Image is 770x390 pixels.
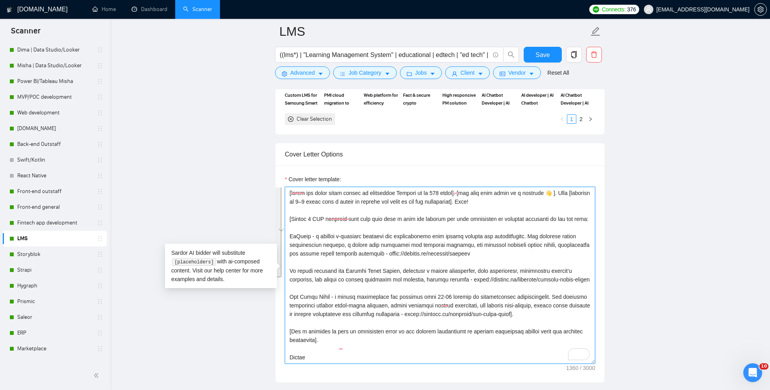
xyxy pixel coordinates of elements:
a: Prismic [17,294,92,309]
span: holder [97,267,103,273]
li: Previous Page [557,114,567,124]
a: Back-end Outstaff [17,136,92,152]
button: settingAdvancedcaret-down [275,66,330,79]
a: help center [214,267,241,274]
input: Search Freelance Jobs... [280,50,489,60]
span: Web platform for efficiency monitoring [364,91,398,107]
div: Clear Selection [297,115,332,123]
span: holder [97,173,103,179]
a: Saleor [17,309,92,325]
span: Vendor [508,68,526,77]
span: user [452,71,457,77]
span: Jobs [415,68,427,77]
input: Scanner name... [279,22,589,41]
span: holder [97,314,103,320]
a: Dima | Data Studio/Looker [17,42,92,58]
span: holder [97,125,103,132]
code: [placeholders] [172,258,216,266]
span: holder [97,220,103,226]
span: holder [97,110,103,116]
span: 10 [759,363,768,370]
button: folderJobscaret-down [400,66,442,79]
span: holder [97,204,103,210]
span: right [588,117,593,121]
a: searchScanner [183,6,212,13]
span: search [504,51,519,58]
span: holder [97,346,103,352]
a: dashboardDashboard [132,6,167,13]
span: Scanner [5,25,47,42]
button: right [586,114,595,124]
span: AI Chatbot Developer | AI developer for personal assistant web app [482,91,516,107]
a: ERP [17,325,92,341]
li: 2 [576,114,586,124]
span: holder [97,251,103,258]
a: Storyblok [17,247,92,262]
span: user [646,7,651,12]
textarea: To enrich screen reader interactions, please activate Accessibility in Grammarly extension settings [285,187,595,364]
button: barsJob Categorycaret-down [333,66,396,79]
button: copy [566,47,582,63]
span: holder [97,235,103,242]
li: Next Page [586,114,595,124]
span: Advanced [290,68,315,77]
button: left [557,114,567,124]
a: Hygraph [17,278,92,294]
span: PMI cloud migration to AWS [324,91,359,107]
span: left [560,117,565,121]
button: search [503,47,519,63]
span: folder [407,71,412,77]
iframe: Intercom live chat [743,363,762,382]
span: Save [535,50,550,60]
button: userClientcaret-down [445,66,490,79]
img: upwork-logo.png [593,6,599,13]
a: MVP/POC development [17,89,92,105]
a: Payload [17,357,92,372]
span: holder [97,283,103,289]
a: [DOMAIN_NAME] [17,121,92,136]
a: LMS [17,231,92,247]
span: bars [340,71,345,77]
span: edit [590,26,601,37]
span: info-circle [493,52,498,57]
a: Misha | Data Studio/Looker [17,58,92,74]
a: Marketplace [17,341,92,357]
a: setting [754,6,767,13]
button: idcardVendorcaret-down [493,66,541,79]
span: Custom LMS for Samsung Smart School [285,91,319,107]
button: Save [524,47,562,63]
span: holder [97,330,103,336]
a: Reset All [547,68,569,77]
a: 2 [577,115,585,123]
a: Swift/Kotlin [17,152,92,168]
span: Fast & secure crypto investment tool [403,91,438,107]
span: Client [460,68,475,77]
span: AI Chatbot Developer | AI developer | app for whitening teeth [561,91,595,107]
span: holder [97,157,103,163]
a: Fintech app development [17,215,92,231]
button: delete [586,47,602,63]
span: holder [97,78,103,85]
span: caret-down [318,71,323,77]
span: close-circle [288,116,293,122]
span: copy [566,51,581,58]
span: holder [97,298,103,305]
div: Sardor AI bidder will substitute with ai-composed content. Visit our for more examples and details. [165,244,277,288]
span: High responsive PM solution [442,91,477,107]
span: setting [282,71,287,77]
a: Power BI/Tableau Misha [17,74,92,89]
span: holder [97,141,103,147]
span: holder [97,94,103,100]
span: caret-down [478,71,483,77]
span: holder [97,63,103,69]
span: AI developer | AI Chatbot developer | app to track products' presence [521,91,556,107]
span: caret-down [529,71,534,77]
li: 1 [567,114,576,124]
span: double-left [93,372,101,379]
a: React Native [17,168,92,184]
a: homeHome [92,6,116,13]
span: 376 [627,5,636,14]
div: Cover Letter Options [285,143,595,166]
span: caret-down [430,71,435,77]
